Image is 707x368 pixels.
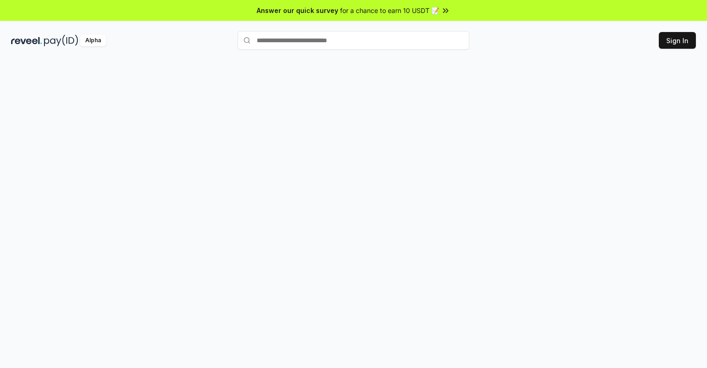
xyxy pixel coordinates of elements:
[80,35,106,46] div: Alpha
[659,32,696,49] button: Sign In
[340,6,439,15] span: for a chance to earn 10 USDT 📝
[44,35,78,46] img: pay_id
[257,6,338,15] span: Answer our quick survey
[11,35,42,46] img: reveel_dark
